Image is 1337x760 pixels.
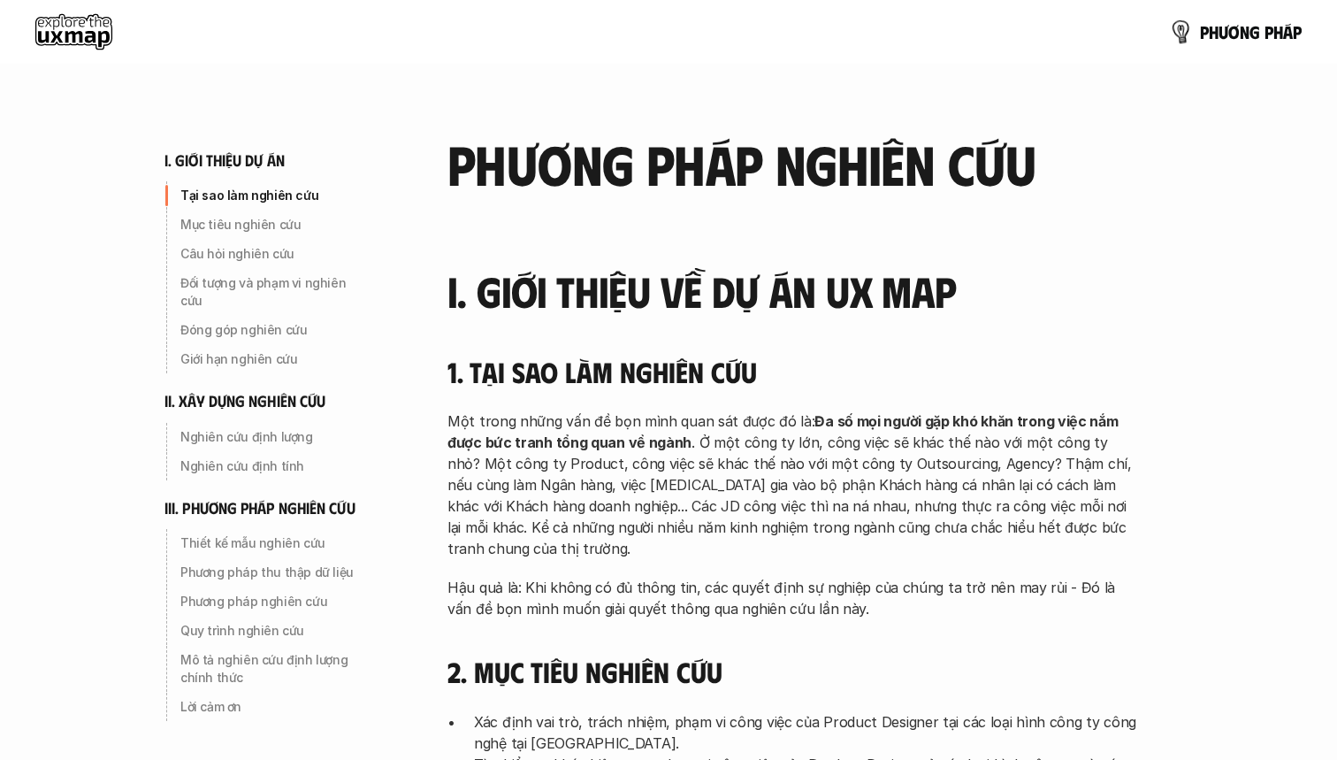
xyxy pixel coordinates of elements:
[164,391,325,411] h6: ii. xây dựng nghiên cứu
[180,245,370,263] p: Câu hỏi nghiên cứu
[447,133,1137,193] h2: phương pháp nghiên cứu
[1200,22,1209,42] span: p
[164,587,377,616] a: Phương pháp nghiên cứu
[164,345,377,373] a: Giới hạn nghiên cứu
[180,428,370,446] p: Nghiên cứu định lượng
[180,564,370,581] p: Phương pháp thu thập dữ liệu
[180,187,370,204] p: Tại sao làm nghiên cứu
[1228,22,1240,42] span: ơ
[474,711,1137,754] p: Xác định vai trò, trách nhiệm, phạm vi công việc của Product Designer tại các loại hình công ty c...
[180,622,370,640] p: Quy trình nghiên cứu
[164,646,377,692] a: Mô tả nghiên cứu định lượng chính thức
[447,577,1137,619] p: Hậu quả là: Khi không có đủ thông tin, các quyết định sự nghiệp của chúng ta trở nên may rủi - Đó...
[447,355,1137,388] h4: 1. Tại sao làm nghiên cứu
[180,321,370,339] p: Đóng góp nghiên cứu
[1283,22,1293,42] span: á
[180,698,370,716] p: Lời cảm ơn
[164,269,377,315] a: Đối tượng và phạm vi nghiên cứu
[180,457,370,475] p: Nghiên cứu định tính
[180,274,370,310] p: Đối tượng và phạm vi nghiên cứu
[164,529,377,557] a: Thiết kế mẫu nghiên cứu
[1249,22,1260,42] span: g
[1209,22,1219,42] span: h
[164,423,377,451] a: Nghiên cứu định lượng
[164,240,377,268] a: Câu hỏi nghiên cứu
[1264,22,1273,42] span: p
[180,534,370,552] p: Thiết kế mẫu nghiên cứu
[164,181,377,210] a: Tại sao làm nghiên cứu
[164,693,377,721] a: Lời cảm ơn
[447,411,1137,559] p: Một trong những vấn đề bọn mình quan sát được đó là: . Ở một công ty lớn, công việc sẽ khác thế n...
[164,316,377,344] a: Đóng góp nghiên cứu
[180,350,370,368] p: Giới hạn nghiên cứu
[164,498,355,518] h6: iii. phương pháp nghiên cứu
[180,651,370,687] p: Mô tả nghiên cứu định lượng chính thức
[180,216,370,234] p: Mục tiêu nghiên cứu
[1293,22,1302,42] span: p
[164,452,377,480] a: Nghiên cứu định tính
[164,617,377,645] a: Quy trình nghiên cứu
[1240,22,1249,42] span: n
[164,150,285,171] h6: i. giới thiệu dự án
[1273,22,1283,42] span: h
[447,655,1137,688] h4: 2. Mục tiêu nghiên cứu
[1170,14,1302,50] a: phươngpháp
[180,593,370,610] p: Phương pháp nghiên cứu
[1219,22,1228,42] span: ư
[164,211,377,239] a: Mục tiêu nghiên cứu
[164,558,377,587] a: Phương pháp thu thập dữ liệu
[447,268,1137,315] h3: I. Giới thiệu về dự án UX Map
